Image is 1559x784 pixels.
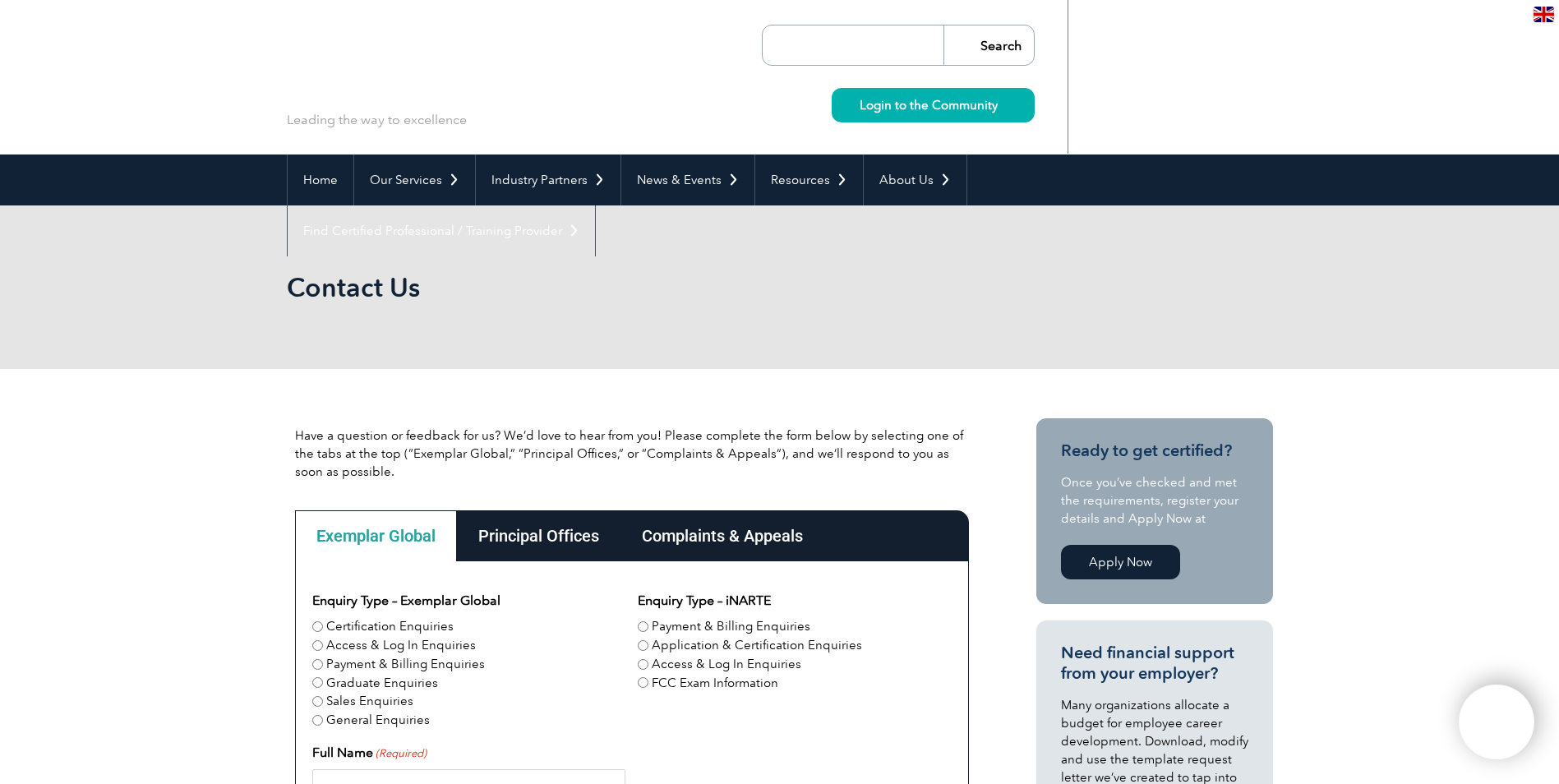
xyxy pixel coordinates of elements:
[652,636,862,655] label: Application & Certification Enquiries
[312,743,427,763] label: Full Name
[288,205,595,256] a: Find Certified Professional / Training Provider
[326,617,454,636] label: Certification Enquiries
[326,711,430,730] label: General Enquiries
[326,692,413,711] label: Sales Enquiries
[457,510,620,561] div: Principal Offices
[287,111,467,129] p: Leading the way to excellence
[1061,440,1248,461] h3: Ready to get certified?
[1061,545,1180,579] a: Apply Now
[1061,473,1248,528] p: Once you’ve checked and met the requirements, register your details and Apply Now at
[1061,643,1248,684] h3: Need financial support from your employer?
[295,427,969,481] p: Have a question or feedback for us? We’d love to hear from you! Please complete the form below by...
[652,655,801,674] label: Access & Log In Enquiries
[864,154,966,205] a: About Us
[832,88,1035,122] a: Login to the Community
[755,154,863,205] a: Resources
[638,591,771,611] legend: Enquiry Type – iNARTE
[652,674,778,693] label: FCC Exam Information
[326,674,438,693] label: Graduate Enquiries
[287,271,918,303] h1: Contact Us
[326,636,476,655] label: Access & Log In Enquiries
[1476,702,1517,743] img: svg+xml;nitro-empty-id=MTE3MToxMTY=-1;base64,PHN2ZyB2aWV3Qm94PSIwIDAgNDAwIDQwMCIgd2lkdGg9IjQwMCIg...
[312,591,500,611] legend: Enquiry Type – Exemplar Global
[326,655,485,674] label: Payment & Billing Enquiries
[621,154,754,205] a: News & Events
[943,25,1034,65] input: Search
[998,100,1007,109] img: svg+xml;nitro-empty-id=MzU3OjIyMw==-1;base64,PHN2ZyB2aWV3Qm94PSIwIDAgMTEgMTEiIHdpZHRoPSIxMSIgaGVp...
[374,745,427,762] span: (Required)
[620,510,824,561] div: Complaints & Appeals
[288,154,353,205] a: Home
[1534,7,1554,22] img: en
[354,154,475,205] a: Our Services
[652,617,810,636] label: Payment & Billing Enquiries
[476,154,620,205] a: Industry Partners
[295,510,457,561] div: Exemplar Global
